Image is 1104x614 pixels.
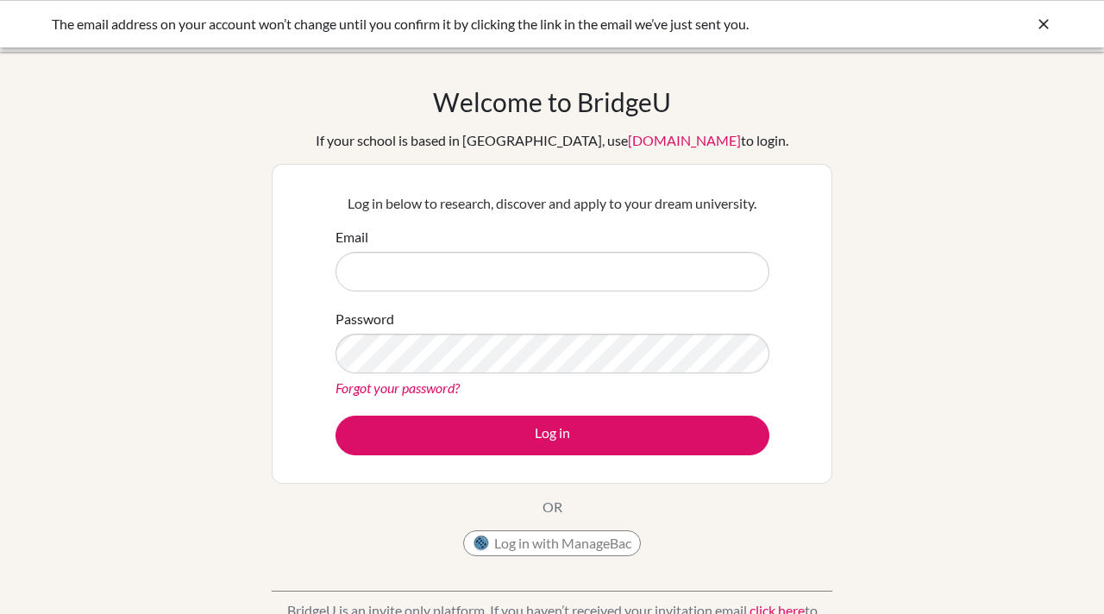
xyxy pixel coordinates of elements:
a: Forgot your password? [336,379,460,396]
button: Log in with ManageBac [463,530,641,556]
a: [DOMAIN_NAME] [628,132,741,148]
div: If your school is based in [GEOGRAPHIC_DATA], use to login. [316,130,788,151]
button: Log in [336,416,769,455]
label: Email [336,227,368,247]
p: OR [543,497,562,517]
p: Log in below to research, discover and apply to your dream university. [336,193,769,214]
label: Password [336,309,394,329]
div: The email address on your account won’t change until you confirm it by clicking the link in the e... [52,14,793,34]
h1: Welcome to BridgeU [433,86,671,117]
